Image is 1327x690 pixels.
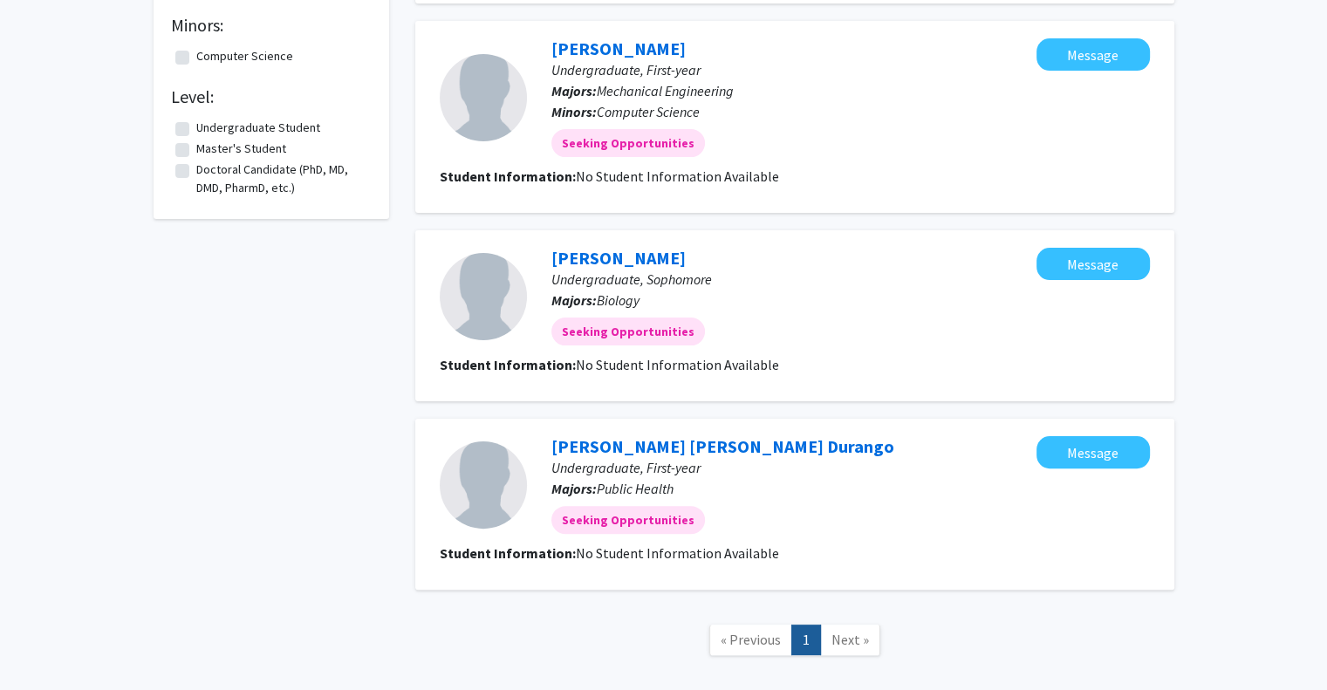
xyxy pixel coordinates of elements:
span: Undergraduate, Sophomore [551,270,712,288]
span: « Previous [721,631,781,648]
span: Undergraduate, First-year [551,459,701,476]
button: Message Nicole Tang [1036,248,1150,280]
h2: Level: [171,86,372,107]
span: No Student Information Available [576,356,779,373]
b: Student Information: [440,356,576,373]
b: Student Information: [440,544,576,562]
b: Student Information: [440,167,576,185]
span: Computer Science [597,103,700,120]
span: Mechanical Engineering [597,82,734,99]
span: Undergraduate, First-year [551,61,701,79]
span: Biology [597,291,640,309]
span: Public Health [597,480,674,497]
button: Message Leesa Takara [1036,38,1150,71]
button: Message Nicole Kate Durango [1036,436,1150,468]
mat-chip: Seeking Opportunities [551,318,705,345]
mat-chip: Seeking Opportunities [551,506,705,534]
h2: Minors: [171,15,372,36]
span: No Student Information Available [576,544,779,562]
a: Previous Page [709,625,792,655]
span: Next » [831,631,869,648]
span: No Student Information Available [576,167,779,185]
b: Majors: [551,480,597,497]
a: [PERSON_NAME] [551,38,686,59]
mat-chip: Seeking Opportunities [551,129,705,157]
label: Computer Science [196,47,293,65]
label: Master's Student [196,140,286,158]
label: Doctoral Candidate (PhD, MD, DMD, PharmD, etc.) [196,161,367,197]
b: Majors: [551,291,597,309]
a: [PERSON_NAME] [PERSON_NAME] Durango [551,435,894,457]
label: Undergraduate Student [196,119,320,137]
b: Majors: [551,82,597,99]
b: Minors: [551,103,597,120]
iframe: Chat [13,611,74,677]
a: [PERSON_NAME] [551,247,686,269]
nav: Page navigation [415,607,1174,678]
a: 1 [791,625,821,655]
a: Next Page [820,625,880,655]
